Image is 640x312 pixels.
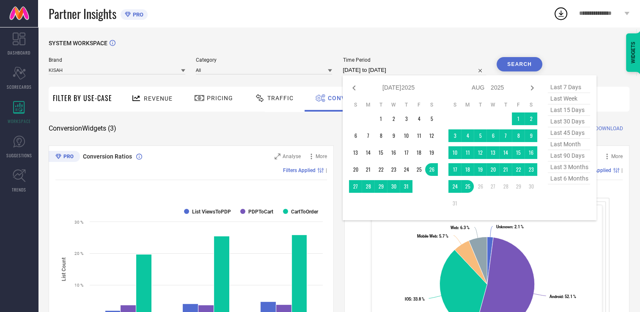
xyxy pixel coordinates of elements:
th: Tuesday [474,101,486,108]
text: : 2.1 % [496,224,524,229]
span: last 6 months [548,173,590,184]
td: Fri Jul 18 2025 [412,146,425,159]
text: : 52.1 % [549,294,576,299]
text: 30 % [74,220,83,224]
th: Tuesday [374,101,387,108]
td: Fri Aug 29 2025 [512,180,525,193]
td: Sun Jul 13 2025 [349,146,362,159]
div: Previous month [349,83,359,93]
td: Tue Aug 19 2025 [474,163,486,176]
td: Tue Jul 29 2025 [374,180,387,193]
text: 20 % [74,251,83,256]
td: Thu Aug 28 2025 [499,180,512,193]
span: DOWNLOAD [595,124,623,133]
td: Tue Aug 05 2025 [474,129,486,142]
td: Wed Aug 13 2025 [486,146,499,159]
span: Brand [49,57,185,63]
td: Mon Jul 07 2025 [362,129,374,142]
td: Sat Jul 05 2025 [425,112,438,125]
svg: Zoom [275,153,280,159]
td: Thu Aug 21 2025 [499,163,512,176]
span: last 3 months [548,161,590,173]
td: Fri Aug 22 2025 [512,163,525,176]
span: Traffic [267,95,294,101]
span: Filters Applied [283,167,316,173]
tspan: IOS [405,297,411,301]
td: Sat Aug 23 2025 [525,163,537,176]
span: last 30 days [548,116,590,127]
td: Sun Jul 27 2025 [349,180,362,193]
span: last 7 days [548,82,590,93]
text: PDPToCart [248,209,273,215]
th: Sunday [448,101,461,108]
span: last week [548,93,590,104]
td: Thu Jul 03 2025 [400,112,412,125]
th: Thursday [499,101,512,108]
th: Saturday [525,101,537,108]
td: Sat Aug 30 2025 [525,180,537,193]
td: Thu Aug 14 2025 [499,146,512,159]
div: Premium [49,151,80,164]
td: Sat Jul 12 2025 [425,129,438,142]
span: More [316,153,327,159]
text: : 5.7 % [417,234,448,238]
td: Mon Aug 04 2025 [461,129,474,142]
span: Category [196,57,332,63]
td: Mon Aug 11 2025 [461,146,474,159]
div: Open download list [553,6,569,21]
th: Friday [412,101,425,108]
span: Filter By Use-Case [53,93,112,103]
span: Conversion Widgets ( 3 ) [49,124,116,133]
td: Tue Aug 12 2025 [474,146,486,159]
span: WORKSPACE [8,118,31,124]
text: List ViewsToPDP [192,209,231,215]
tspan: List Count [61,257,67,281]
td: Fri Jul 25 2025 [412,163,425,176]
td: Wed Jul 02 2025 [387,112,400,125]
span: last 90 days [548,150,590,161]
td: Thu Jul 17 2025 [400,146,412,159]
th: Sunday [349,101,362,108]
td: Sun Jul 20 2025 [349,163,362,176]
tspan: Web [450,225,458,230]
th: Wednesday [387,101,400,108]
td: Wed Aug 20 2025 [486,163,499,176]
text: : 6.3 % [450,225,470,230]
td: Sat Aug 16 2025 [525,146,537,159]
td: Thu Jul 31 2025 [400,180,412,193]
td: Sun Aug 24 2025 [448,180,461,193]
span: Revenue [144,95,173,102]
td: Tue Aug 26 2025 [474,180,486,193]
span: Conversion Ratios [83,153,132,160]
span: Analyse [283,153,301,159]
td: Sun Aug 10 2025 [448,146,461,159]
td: Sat Jul 26 2025 [425,163,438,176]
span: DASHBOARD [8,49,30,56]
th: Friday [512,101,525,108]
td: Fri Jul 11 2025 [412,129,425,142]
span: TRENDS [12,186,26,193]
span: last month [548,139,590,150]
th: Saturday [425,101,438,108]
span: last 45 days [548,127,590,139]
td: Tue Jul 15 2025 [374,146,387,159]
td: Tue Jul 08 2025 [374,129,387,142]
td: Sun Aug 03 2025 [448,129,461,142]
td: Tue Jul 22 2025 [374,163,387,176]
th: Wednesday [486,101,499,108]
tspan: Android [549,294,563,299]
input: Select time period [343,65,486,75]
td: Thu Jul 24 2025 [400,163,412,176]
span: | [326,167,327,173]
td: Sun Aug 17 2025 [448,163,461,176]
td: Fri Aug 15 2025 [512,146,525,159]
td: Sun Jul 06 2025 [349,129,362,142]
td: Thu Aug 07 2025 [499,129,512,142]
span: SYSTEM WORKSPACE [49,40,107,47]
span: Partner Insights [49,5,116,22]
td: Wed Aug 27 2025 [486,180,499,193]
div: Next month [527,83,537,93]
td: Mon Aug 25 2025 [461,180,474,193]
td: Wed Jul 30 2025 [387,180,400,193]
td: Tue Jul 01 2025 [374,112,387,125]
